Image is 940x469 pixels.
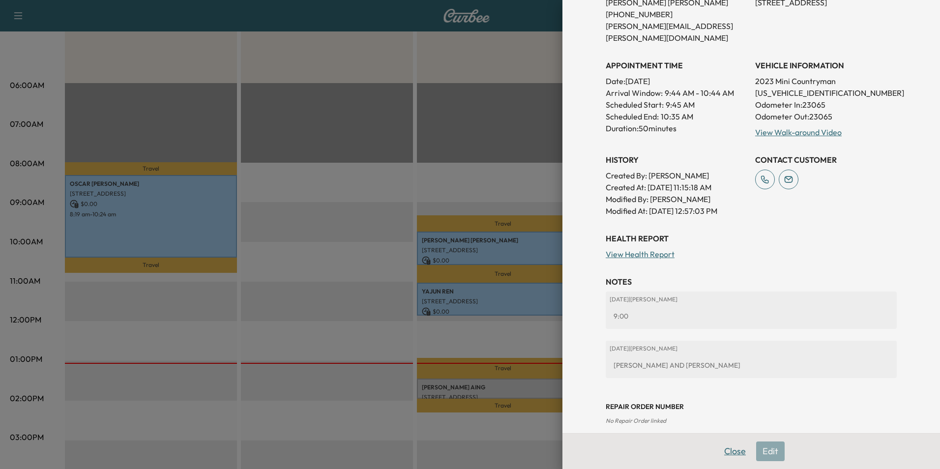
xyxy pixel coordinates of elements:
[606,402,897,411] h3: Repair Order number
[606,205,747,217] p: Modified At : [DATE] 12:57:03 PM
[606,111,659,122] p: Scheduled End:
[755,127,842,137] a: View Walk-around Video
[606,181,747,193] p: Created At : [DATE] 11:15:18 AM
[606,170,747,181] p: Created By : [PERSON_NAME]
[610,345,893,352] p: [DATE] | [PERSON_NAME]
[606,249,675,259] a: View Health Report
[606,8,747,20] p: [PHONE_NUMBER]
[755,75,897,87] p: 2023 Mini Countryman
[610,295,893,303] p: [DATE] | [PERSON_NAME]
[606,20,747,44] p: [PERSON_NAME][EMAIL_ADDRESS][PERSON_NAME][DOMAIN_NAME]
[755,87,897,99] p: [US_VEHICLE_IDENTIFICATION_NUMBER]
[606,276,897,288] h3: NOTES
[606,154,747,166] h3: History
[755,111,897,122] p: Odometer Out: 23065
[606,99,664,111] p: Scheduled Start:
[606,193,747,205] p: Modified By : [PERSON_NAME]
[610,356,893,374] div: [PERSON_NAME] AND [PERSON_NAME]
[606,233,897,244] h3: Health Report
[661,111,693,122] p: 10:35 AM
[606,122,747,134] p: Duration: 50 minutes
[755,99,897,111] p: Odometer In: 23065
[755,59,897,71] h3: VEHICLE INFORMATION
[665,87,734,99] span: 9:44 AM - 10:44 AM
[606,59,747,71] h3: APPOINTMENT TIME
[666,99,695,111] p: 9:45 AM
[718,441,752,461] button: Close
[755,154,897,166] h3: CONTACT CUSTOMER
[606,87,747,99] p: Arrival Window:
[606,417,666,424] span: No Repair Order linked
[606,75,747,87] p: Date: [DATE]
[610,307,893,325] div: 9:00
